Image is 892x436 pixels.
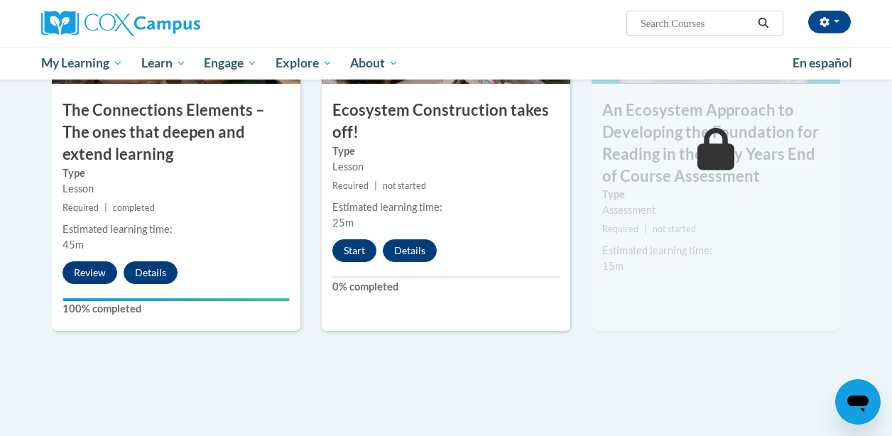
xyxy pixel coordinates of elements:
[602,260,624,272] span: 15m
[62,239,84,251] span: 45m
[41,11,200,36] img: Cox Campus
[332,200,560,215] div: Estimated learning time:
[383,180,426,191] span: not started
[332,159,560,175] div: Lesson
[332,217,354,229] span: 25m
[195,47,266,80] a: Engage
[62,202,99,213] span: Required
[276,55,332,72] span: Explore
[132,47,195,80] a: Learn
[62,261,117,284] button: Review
[383,239,437,262] button: Details
[332,279,560,295] label: 0% completed
[32,47,132,80] a: My Learning
[62,165,290,181] label: Type
[52,99,300,165] h3: The Connections Elements – The ones that deepen and extend learning
[783,48,861,78] a: En español
[62,301,290,317] label: 100% completed
[332,239,376,262] button: Start
[332,143,560,159] label: Type
[753,15,774,32] button: Search
[124,261,178,284] button: Details
[41,11,297,36] a: Cox Campus
[204,55,257,72] span: Engage
[332,180,369,191] span: Required
[793,55,852,70] span: En español
[808,11,851,33] button: Account Settings
[639,15,753,32] input: Search Courses
[602,187,830,202] label: Type
[104,202,107,213] span: |
[62,298,290,301] div: Your progress
[62,181,290,197] div: Lesson
[835,379,881,425] iframe: Button to launch messaging window
[62,222,290,237] div: Estimated learning time:
[350,55,398,72] span: About
[266,47,342,80] a: Explore
[141,55,186,72] span: Learn
[322,99,570,143] h3: Ecosystem Construction takes off!
[113,202,155,213] span: completed
[342,47,408,80] a: About
[374,180,377,191] span: |
[592,99,840,187] h3: An Ecosystem Approach to Developing the Foundation for Reading in the Early Years End of Course A...
[644,224,647,234] span: |
[602,202,830,218] div: Assessment
[41,55,123,72] span: My Learning
[602,243,830,258] div: Estimated learning time:
[602,224,638,234] span: Required
[31,47,861,80] div: Main menu
[653,224,696,234] span: not started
